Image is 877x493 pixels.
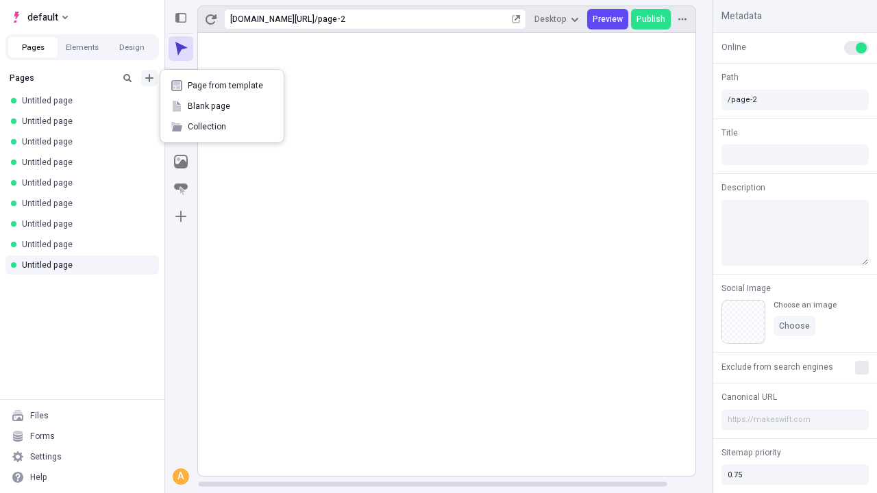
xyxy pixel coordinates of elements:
button: Choose [774,316,815,336]
button: Design [107,37,156,58]
div: Forms [30,431,55,442]
span: default [27,9,58,25]
div: Choose an image [774,300,837,310]
div: page-2 [318,14,509,25]
div: Untitled page [22,260,148,270]
div: Files [30,410,49,421]
div: Untitled page [22,198,148,209]
span: Desktop [534,14,567,25]
button: Preview [587,9,628,29]
button: Image [169,149,193,174]
button: Pages [8,37,58,58]
span: Description [721,181,765,194]
div: A [174,470,188,483]
span: Page from template [188,80,273,91]
span: Path [721,71,739,84]
div: Help [30,472,47,483]
span: Publish [637,14,665,25]
div: Untitled page [22,157,148,168]
button: Select site [5,7,73,27]
div: Untitled page [22,136,148,147]
div: Pages [10,73,114,84]
div: [URL][DOMAIN_NAME] [230,14,314,25]
button: Add new [141,70,158,86]
div: Untitled page [22,116,148,127]
span: Collection [188,121,273,132]
span: Social Image [721,282,771,294]
div: Untitled page [22,177,148,188]
button: Desktop [529,9,584,29]
button: Publish [631,9,671,29]
span: Canonical URL [721,391,777,403]
div: Settings [30,451,62,462]
span: Title [721,127,738,139]
span: Sitemap priority [721,446,781,459]
div: Untitled page [22,239,148,250]
div: Add new [160,70,284,142]
button: Elements [58,37,107,58]
div: / [314,14,318,25]
div: Untitled page [22,95,148,106]
span: Blank page [188,101,273,112]
button: Button [169,177,193,201]
input: https://makeswift.com [721,409,869,430]
span: Online [721,41,746,53]
span: Choose [779,320,810,331]
div: Untitled page [22,218,148,229]
span: Exclude from search engines [721,361,833,373]
span: Preview [593,14,623,25]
